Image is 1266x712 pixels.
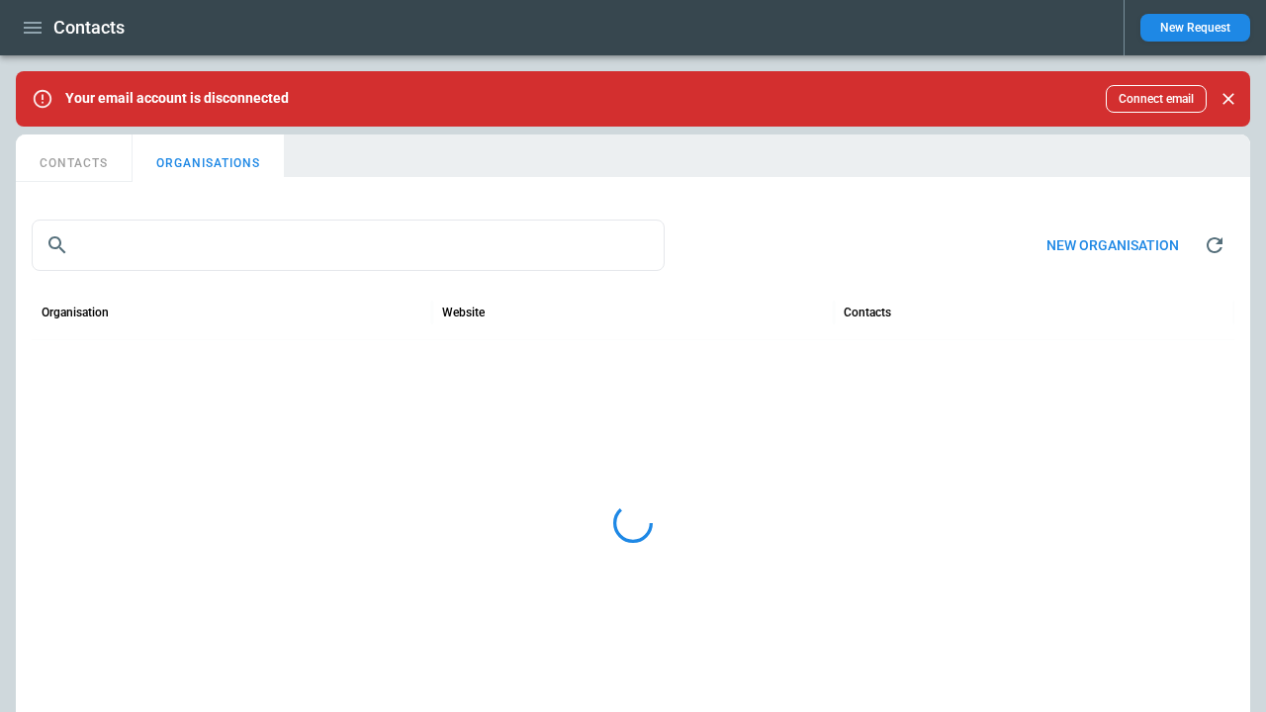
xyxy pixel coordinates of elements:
div: Organisation [42,306,109,319]
button: CONTACTS [16,134,133,182]
div: Website [442,306,485,319]
h1: Contacts [53,16,125,40]
button: New Request [1140,14,1250,42]
button: Connect email [1106,85,1207,113]
div: dismiss [1215,77,1242,121]
p: Your email account is disconnected [65,90,289,107]
button: Close [1215,85,1242,113]
div: Contacts [844,306,891,319]
button: New organisation [1031,224,1195,267]
button: ORGANISATIONS [133,134,284,182]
